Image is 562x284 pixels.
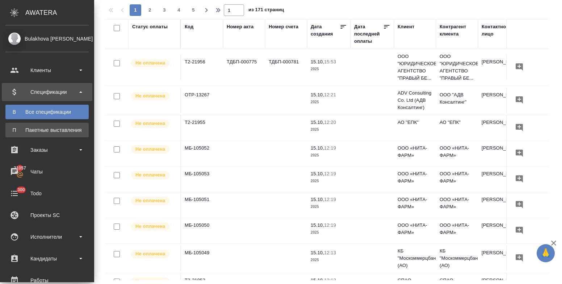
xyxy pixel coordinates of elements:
[265,55,307,80] td: ТДБП-000781
[311,120,324,125] p: 15.10,
[159,4,170,16] button: 3
[311,171,324,176] p: 15.10,
[478,246,520,271] td: [PERSON_NAME]
[188,4,199,16] button: 5
[181,115,223,141] td: Т2-21955
[398,119,432,126] p: АО "ЕПК"
[181,218,223,243] td: МБ-105050
[537,244,555,262] button: 🙏
[311,59,324,64] p: 15.10,
[135,171,165,179] p: Не оплачена
[324,250,336,255] p: 12:13
[144,7,156,14] span: 2
[354,23,383,45] div: Дата последней оплаты
[398,89,432,111] p: ADV Consulting Co. Ltd (АДВ Консалтинг)
[311,256,347,264] p: 2025
[482,23,516,38] div: Контактное лицо
[9,126,85,134] div: Пакетные выставления
[478,115,520,141] td: [PERSON_NAME]
[135,223,165,230] p: Не оплачена
[478,218,520,243] td: [PERSON_NAME]
[25,5,94,20] div: AWATERA
[311,66,347,73] p: 2025
[132,23,168,30] div: Статус оплаты
[173,7,185,14] span: 4
[5,145,89,155] div: Заказы
[440,247,474,269] p: КБ "Москоммерцбанк" (АО)
[478,167,520,192] td: [PERSON_NAME]
[185,23,193,30] div: Код
[398,247,432,269] p: КБ "Москоммерцбанк" (АО)
[324,120,336,125] p: 12:20
[440,91,474,106] p: ООО "АДВ Консалтинг"
[398,196,432,210] p: ООО «НИТА-ФАРМ»
[248,5,284,16] span: из 171 страниц
[227,23,253,30] div: Номер акта
[311,145,324,151] p: 15.10,
[398,222,432,236] p: ООО «НИТА-ФАРМ»
[478,55,520,80] td: [PERSON_NAME]
[144,4,156,16] button: 2
[5,166,89,177] div: Чаты
[269,23,298,30] div: Номер счета
[181,192,223,218] td: МБ-105051
[5,87,89,97] div: Спецификации
[440,222,474,236] p: ООО «НИТА-ФАРМ»
[135,146,165,153] p: Не оплачена
[135,120,165,127] p: Не оплачена
[223,55,265,80] td: ТДБП-000775
[5,253,89,264] div: Кандидаты
[311,222,324,228] p: 15.10,
[9,164,30,172] span: 21057
[440,23,474,38] div: Контрагент клиента
[311,177,347,185] p: 2025
[311,99,347,106] p: 2025
[5,210,89,221] div: Проекты SC
[478,192,520,218] td: [PERSON_NAME]
[13,186,29,193] span: 300
[311,126,347,133] p: 2025
[311,250,324,255] p: 15.10,
[311,277,324,283] p: 15.10,
[5,35,89,43] div: Bulakhova [PERSON_NAME]
[135,92,165,100] p: Не оплачена
[181,55,223,80] td: Т2-21956
[135,250,165,258] p: Не оплачена
[324,145,336,151] p: 12:19
[181,246,223,271] td: МБ-105049
[398,145,432,159] p: ООО «НИТА-ФАРМ»
[5,65,89,76] div: Клиенты
[311,23,340,38] div: Дата создания
[9,108,85,116] div: Все спецификации
[540,246,552,261] span: 🙏
[324,59,336,64] p: 15:53
[440,170,474,185] p: ООО «НИТА-ФАРМ»
[159,7,170,14] span: 3
[311,152,347,159] p: 2025
[398,53,432,82] p: ООО "ЮРИДИЧЕСКОЕ АГЕНТСТВО "ПРАВЫЙ БЕ...
[311,203,347,210] p: 2025
[398,170,432,185] p: ООО «НИТА-ФАРМ»
[2,163,92,181] a: 21057Чаты
[173,4,185,16] button: 4
[188,7,199,14] span: 5
[2,206,92,224] a: Проекты SC
[5,231,89,242] div: Исполнители
[311,92,324,97] p: 15.10,
[181,141,223,166] td: МБ-105052
[440,119,474,126] p: АО "ЕПК"
[478,88,520,113] td: [PERSON_NAME]
[478,141,520,166] td: [PERSON_NAME]
[5,105,89,119] a: ВВсе спецификации
[440,196,474,210] p: ООО «НИТА-ФАРМ»
[324,222,336,228] p: 12:19
[181,167,223,192] td: МБ-105053
[440,53,474,82] p: ООО "ЮРИДИЧЕСКОЕ АГЕНТСТВО "ПРАВЫЙ БЕ...
[398,23,414,30] div: Клиент
[135,59,165,67] p: Не оплачена
[311,229,347,236] p: 2025
[135,197,165,204] p: Не оплачена
[324,171,336,176] p: 12:19
[311,197,324,202] p: 15.10,
[324,277,336,283] p: 12:12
